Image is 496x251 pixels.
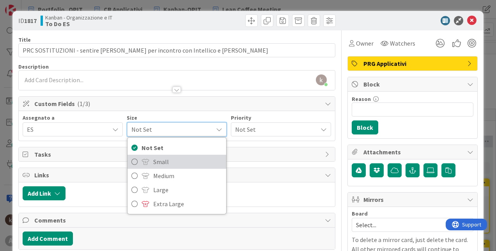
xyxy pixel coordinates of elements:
span: Not Set [142,142,222,154]
span: Attachments [363,147,463,157]
div: Assegnato a [23,115,123,120]
span: Large [153,184,222,196]
a: Not Set [128,141,226,155]
span: Select... [356,219,456,230]
span: Links [34,170,321,180]
span: Kanban - Organizzazione e IT [45,14,112,21]
span: Board [352,211,368,216]
span: Tasks [34,150,321,159]
span: Extra Large [153,198,222,210]
span: Custom Fields [34,99,321,108]
span: Watchers [390,39,415,48]
a: Medium [128,169,226,183]
a: Small [128,155,226,169]
span: Comments [34,216,321,225]
span: Owner [356,39,374,48]
button: Add Link [23,186,66,200]
span: ( 1/3 ) [77,100,90,108]
span: Mirrors [363,195,463,204]
div: Priority [231,115,331,120]
span: Not Set [131,124,209,135]
a: Large [128,183,226,197]
b: To Do ES [45,21,112,27]
span: Not Set [235,124,314,135]
span: Support [16,1,35,11]
a: Extra Large [128,197,226,211]
b: 1817 [24,17,37,25]
input: type card name here... [18,43,335,57]
span: Description [18,63,49,70]
span: PRG Applicativi [363,59,463,68]
span: ID [18,16,37,25]
div: Size [127,115,227,120]
button: Block [352,120,378,134]
span: Small [153,156,222,168]
span: ES [27,125,109,134]
span: Medium [153,170,222,182]
label: Title [18,36,31,43]
label: Reason [352,95,371,103]
button: Add Comment [23,232,73,246]
img: AAcHTtd5rm-Hw59dezQYKVkaI0MZoYjvbSZnFopdN0t8vu62=s96-c [316,74,327,85]
span: Block [363,80,463,89]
